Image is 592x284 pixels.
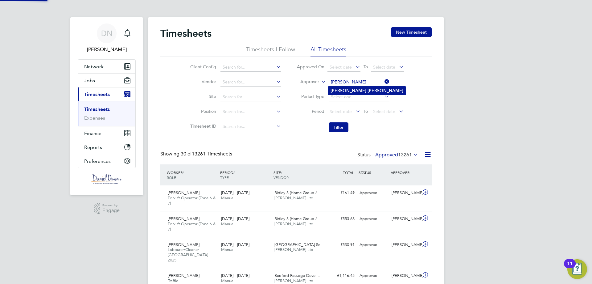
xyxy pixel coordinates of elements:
input: Search for... [220,93,281,101]
div: WORKER [165,167,219,183]
li: Timesheets I Follow [246,46,295,57]
div: [PERSON_NAME] [389,240,421,250]
label: Approver [291,79,319,85]
span: Birtley 3 (Home Group /… [274,216,321,221]
input: Search for... [220,108,281,116]
span: [DATE] - [DATE] [221,190,249,195]
b: [PERSON_NAME] [331,88,366,93]
div: Status [357,151,419,159]
span: Finance [84,130,101,136]
button: Open Resource Center, 11 new notifications [567,259,587,279]
span: TYPE [220,175,229,180]
span: [PERSON_NAME] Ltd [274,221,313,227]
button: Finance [78,126,135,140]
button: New Timesheet [391,27,432,37]
img: danielowen-logo-retina.png [91,174,122,184]
input: Select one [329,93,389,101]
span: [PERSON_NAME] Ltd [274,278,313,283]
div: Timesheets [78,101,135,126]
span: / [183,170,184,175]
input: Search for... [220,63,281,72]
div: £530.91 [325,240,357,250]
div: [PERSON_NAME] [389,188,421,198]
span: Bedford Passage Devel… [274,273,320,278]
span: TOTAL [343,170,354,175]
span: [DATE] - [DATE] [221,216,249,221]
button: Reports [78,140,135,154]
span: To [362,107,370,115]
span: Forklift Operator (Zone 6 & 7) [168,221,216,232]
div: £553.68 [325,214,357,224]
div: Approved [357,271,389,281]
label: Position [188,108,216,114]
span: To [362,63,370,71]
a: Timesheets [84,106,110,112]
a: Powered byEngage [94,203,120,214]
label: Timesheet ID [188,123,216,129]
div: Showing [160,151,233,157]
span: Manual [221,278,234,283]
button: Network [78,60,135,73]
a: Expenses [84,115,105,121]
span: [DATE] - [DATE] [221,273,249,278]
label: Approved On [297,64,324,70]
label: Period Type [297,94,324,99]
span: VENDOR [273,175,289,180]
span: 30 of [181,151,192,157]
span: Powered by [102,203,120,208]
label: Approved [375,152,418,158]
span: DN [101,29,113,37]
li: All Timesheets [310,46,346,57]
span: Jobs [84,78,95,83]
span: [PERSON_NAME] [168,273,199,278]
label: Site [188,94,216,99]
button: Filter [329,122,348,132]
div: Approved [357,240,389,250]
span: Select date [330,109,352,114]
span: Select date [330,64,352,70]
b: [PERSON_NAME] [368,88,403,93]
span: [PERSON_NAME] Ltd [274,247,313,252]
span: Forklift Operator (Zone 6 & 7) [168,195,216,206]
a: DN[PERSON_NAME] [78,23,136,53]
input: Search for... [329,78,389,87]
span: [PERSON_NAME] [168,242,199,247]
span: [GEOGRAPHIC_DATA] Sc… [274,242,324,247]
div: 11 [567,264,573,272]
nav: Main navigation [70,17,143,195]
span: Reports [84,144,102,150]
div: PERIOD [219,167,272,183]
span: [DATE] - [DATE] [221,242,249,247]
span: 13261 [398,152,412,158]
h2: Timesheets [160,27,212,40]
span: Engage [102,208,120,213]
span: 13261 Timesheets [181,151,232,157]
span: Manual [221,221,234,227]
span: Manual [221,247,234,252]
input: Search for... [220,122,281,131]
span: Labourer/Cleaner [GEOGRAPHIC_DATA] 2025 [168,247,208,263]
span: Danielle Nail [78,46,136,53]
div: STATUS [357,167,389,178]
span: Network [84,64,104,70]
button: Preferences [78,154,135,168]
a: Go to home page [78,174,136,184]
span: / [233,170,235,175]
button: Timesheets [78,87,135,101]
div: [PERSON_NAME] [389,214,421,224]
div: [PERSON_NAME] [389,271,421,281]
span: / [281,170,282,175]
span: Select date [373,64,395,70]
div: £1,116.45 [325,271,357,281]
span: ROLE [167,175,176,180]
span: Manual [221,195,234,201]
button: Jobs [78,74,135,87]
div: Approved [357,214,389,224]
span: [PERSON_NAME] Ltd [274,195,313,201]
span: Birtley 3 (Home Group /… [274,190,321,195]
label: Vendor [188,79,216,84]
span: [PERSON_NAME] [168,216,199,221]
input: Search for... [220,78,281,87]
div: SITE [272,167,325,183]
div: APPROVER [389,167,421,178]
